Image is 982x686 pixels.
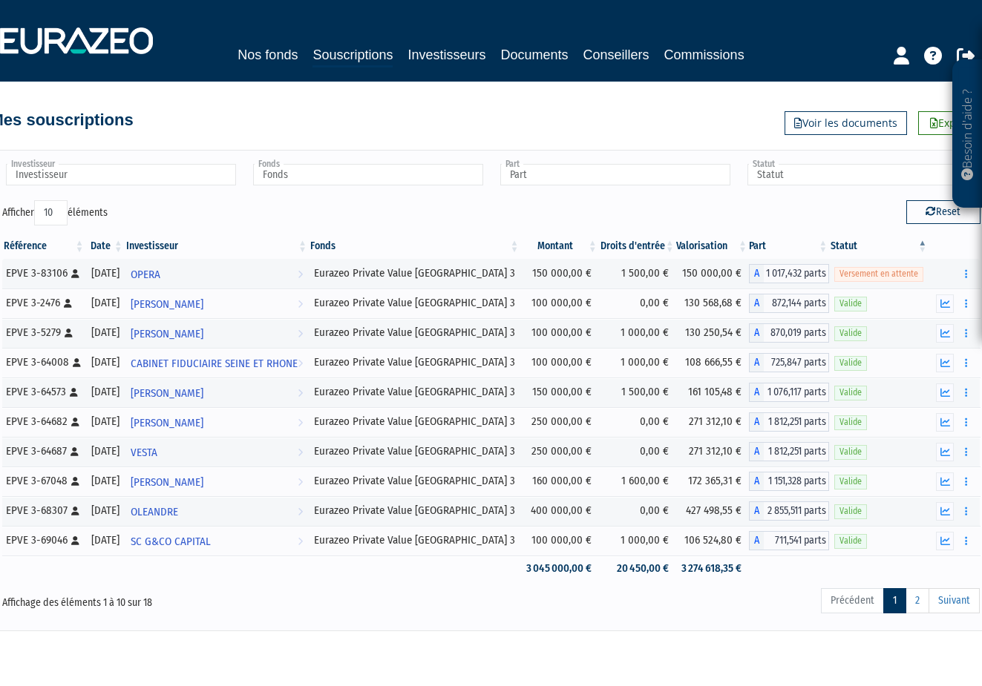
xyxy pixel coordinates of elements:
[91,384,120,400] div: [DATE]
[676,496,749,526] td: 427 498,55 €
[749,531,829,550] div: A - Eurazeo Private Value Europe 3
[676,288,749,318] td: 130 568,68 €
[521,437,599,466] td: 250 000,00 €
[125,288,309,318] a: [PERSON_NAME]
[6,325,81,340] div: EPVE 3-5279
[125,526,309,555] a: SC G&CO CAPITAL
[676,318,749,348] td: 130 250,54 €
[521,318,599,348] td: 100 000,00 €
[599,496,676,526] td: 0,00 €
[834,326,867,340] span: Valide
[749,264,764,283] span: A
[125,496,309,526] a: OLEANDRE
[883,588,906,613] a: 1
[71,536,79,545] i: [Français] Personne physique
[71,418,79,426] i: [Français] Personne physique
[664,44,744,65] a: Commissions
[749,412,764,432] span: A
[764,442,829,461] span: 1 812,251 parts
[834,534,867,548] span: Valide
[314,414,515,429] div: Eurazeo Private Value [GEOGRAPHIC_DATA] 3
[749,234,829,259] th: Part: activer pour trier la colonne par ordre croissant
[834,445,867,459] span: Valide
[131,350,298,377] span: CABINET FIDUCIAIRE SEINE ET RHONE
[131,261,160,288] span: OPERA
[906,200,981,224] button: Reset
[676,466,749,496] td: 172 365,31 €
[298,380,303,407] i: Voir l'investisseur
[834,504,867,518] span: Valide
[314,295,515,311] div: Eurazeo Private Value [GEOGRAPHIC_DATA] 3
[407,44,485,65] a: Investisseurs
[676,234,749,259] th: Valorisation: activer pour trier la colonne par ordre croissant
[309,234,520,259] th: Fonds: activer pour trier la colonne par ordre croissant
[298,498,303,526] i: Voir l'investisseur
[34,200,68,225] select: Afficheréléments
[314,443,515,459] div: Eurazeo Private Value [GEOGRAPHIC_DATA] 3
[131,320,203,348] span: [PERSON_NAME]
[6,473,81,489] div: EPVE 3-67048
[71,477,79,486] i: [Français] Personne physique
[749,472,829,491] div: A - Eurazeo Private Value Europe 3
[125,259,309,288] a: OPERA
[6,384,81,400] div: EPVE 3-64573
[521,348,599,377] td: 100 000,00 €
[501,44,569,65] a: Documents
[312,44,393,67] a: Souscriptions
[599,234,676,259] th: Droits d'entrée: activer pour trier la colonne par ordre croissant
[298,528,303,555] i: Voir l'investisseur
[599,259,676,288] td: 1 500,00 €
[6,354,81,370] div: EPVE 3-64008
[125,377,309,407] a: [PERSON_NAME]
[314,325,515,340] div: Eurazeo Private Value [GEOGRAPHIC_DATA] 3
[599,288,676,318] td: 0,00 €
[6,266,81,281] div: EPVE 3-83106
[91,473,120,489] div: [DATE]
[599,377,676,407] td: 1 500,00 €
[73,358,81,367] i: [Français] Personne physique
[521,259,599,288] td: 150 000,00 €
[131,439,157,466] span: VESTA
[676,526,749,555] td: 106 524,80 €
[238,44,298,65] a: Nos fonds
[834,475,867,489] span: Valide
[521,377,599,407] td: 150 000,00 €
[764,323,829,343] span: 870,019 parts
[298,439,303,466] i: Voir l'investisseur
[125,348,309,377] a: CABINET FIDUCIAIRE SEINE ET RHONE
[131,380,203,407] span: [PERSON_NAME]
[71,507,79,515] i: [Français] Personne physique
[131,409,203,437] span: [PERSON_NAME]
[86,234,125,259] th: Date: activer pour trier la colonne par ordre croissant
[749,323,764,343] span: A
[64,299,72,308] i: [Français] Personne physique
[764,412,829,432] span: 1 812,251 parts
[749,531,764,550] span: A
[599,555,676,581] td: 20 450,00 €
[676,555,749,581] td: 3 274 618,35 €
[521,466,599,496] td: 160 000,00 €
[749,353,829,372] div: A - Eurazeo Private Value Europe 3
[298,291,303,318] i: Voir l'investisseur
[676,377,749,407] td: 161 105,48 €
[749,323,829,343] div: A - Eurazeo Private Value Europe 3
[521,555,599,581] td: 3 045 000,00 €
[599,407,676,437] td: 0,00 €
[521,407,599,437] td: 250 000,00 €
[298,409,303,437] i: Voir l'investisseur
[749,383,829,402] div: A - Eurazeo Private Value Europe 3
[749,501,764,521] span: A
[676,259,749,288] td: 150 000,00 €
[764,383,829,402] span: 1 076,117 parts
[764,294,829,313] span: 872,144 parts
[929,588,980,613] a: Suivant
[764,472,829,491] span: 1 151,328 parts
[314,503,515,518] div: Eurazeo Private Value [GEOGRAPHIC_DATA] 3
[91,325,120,340] div: [DATE]
[749,472,764,491] span: A
[764,264,829,283] span: 1 017,432 parts
[70,388,78,397] i: [Français] Personne physique
[91,295,120,311] div: [DATE]
[764,353,829,372] span: 725,847 parts
[314,384,515,400] div: Eurazeo Private Value [GEOGRAPHIC_DATA] 3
